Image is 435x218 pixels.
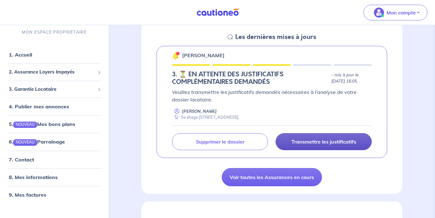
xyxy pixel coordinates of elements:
[9,174,58,180] a: 8. Mes informations
[172,71,329,86] h5: 3. ⏳️️ EN ATTENTE DES JUSTIFICATIFS COMPLÉMENTAIRES DEMANDÉS
[9,121,75,128] a: 5.NOUVEAUMes bons plans
[3,83,106,95] div: 3. Garantie Locataire
[3,49,106,61] div: 1. Accueil
[3,171,106,183] div: 8. Mes informations
[363,5,427,20] button: illu_account_valid_menu.svgMon compte
[3,153,106,166] div: 7. Contact
[22,29,87,35] p: MON ESPACE PROPRIÉTAIRE
[222,168,322,186] a: Voir toutes les Assurances en cours
[9,86,95,93] span: 3. Garantie Locataire
[276,133,372,150] a: Transmettre les justificatifs
[172,52,180,59] img: 🔔
[9,52,32,58] a: 1. Accueil
[3,118,106,131] div: 5.NOUVEAUMes bons plans
[196,139,244,145] p: Supprimer le dossier
[172,133,268,150] a: Supprimer le dossier
[9,156,34,163] a: 7. Contact
[9,139,65,145] a: 6.NOUVEAUParrainage
[235,33,316,41] h5: Les dernières mises à jours
[182,108,217,114] p: [PERSON_NAME]
[386,9,416,16] p: Mon compte
[172,88,372,103] p: Veuillez transmettre les justificatifs demandés nécessaires à l’analyse de votre dossier locataire.
[9,69,95,76] span: 2. Assurance Loyers Impayés
[3,101,106,113] div: 4. Publier mes annonces
[172,114,238,120] div: 5e étage [STREET_ADDRESS]
[3,66,106,79] div: 2. Assurance Loyers Impayés
[3,136,106,148] div: 6.NOUVEAUParrainage
[194,8,241,16] img: Cautioneo
[331,72,372,84] p: - mis à jour le [DATE] 16:05
[9,192,46,198] a: 9. Mes factures
[291,139,356,145] p: Transmettre les justificatifs
[172,71,372,86] div: state: DOCUMENTS-INCOMPLETE, Context: MORE-THAN-6-MONTHS,CHOOSE-CERTIFICATE,ALONE,LESSOR-DOCUMENTS
[9,104,69,110] a: 4. Publier mes annonces
[3,188,106,201] div: 9. Mes factures
[182,52,225,59] p: [PERSON_NAME]
[374,8,384,18] img: illu_account_valid_menu.svg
